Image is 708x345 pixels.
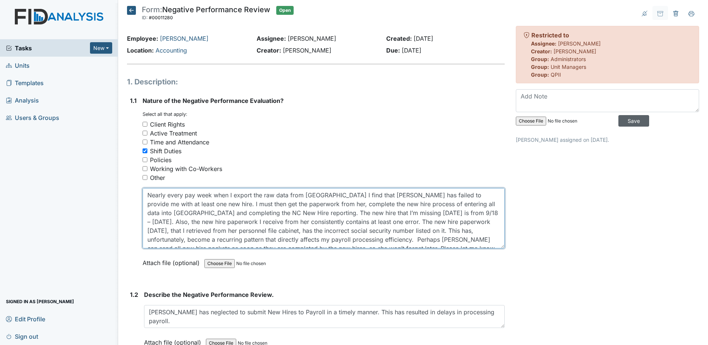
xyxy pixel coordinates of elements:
span: Analysis [6,94,39,106]
span: Unit Managers [551,64,586,70]
span: Nature of the Negative Performance Evaluation? [143,97,284,104]
div: Working with Co-Workers [150,164,222,173]
span: [DATE] [414,35,433,42]
label: Attach file (optional) [143,254,203,267]
span: Templates [6,77,44,88]
strong: Creator: [531,48,552,54]
a: [PERSON_NAME] [160,35,208,42]
strong: Assignee: [531,40,557,47]
label: 1.2 [130,290,138,299]
strong: Location: [127,47,154,54]
span: Sign out [6,331,38,342]
div: Client Rights [150,120,185,129]
span: [DATE] [402,47,421,54]
div: Time and Attendance [150,138,209,147]
input: Shift Duties [143,148,147,153]
span: Describe the Negative Performance Review. [144,291,274,298]
input: Policies [143,157,147,162]
span: [PERSON_NAME] [288,35,336,42]
div: Shift Duties [150,147,181,155]
a: Accounting [156,47,187,54]
div: Other [150,173,165,182]
span: QPII [551,71,561,78]
input: Save [618,115,649,127]
small: Select all that apply: [143,111,187,117]
div: Active Treatment [150,129,197,138]
strong: Assignee: [257,35,286,42]
span: Open [276,6,294,15]
div: Negative Performance Review [142,6,270,22]
input: Time and Attendance [143,140,147,144]
button: New [90,42,112,54]
input: Client Rights [143,122,147,127]
textarea: [PERSON_NAME] has neglected to submit New Hires to Payroll in a timely manner. This has resulted ... [144,305,505,328]
strong: Creator: [257,47,281,54]
span: [PERSON_NAME] [283,47,331,54]
span: Edit Profile [6,313,45,325]
a: Tasks [6,44,90,53]
span: #00011280 [149,15,173,20]
div: Policies [150,155,171,164]
strong: Employee: [127,35,158,42]
strong: Group: [531,64,549,70]
strong: Created: [386,35,412,42]
span: Units [6,60,30,71]
span: ID: [142,15,148,20]
h1: 1. Description: [127,76,505,87]
span: Signed in as [PERSON_NAME] [6,296,74,307]
span: [PERSON_NAME] [558,40,601,47]
strong: Due: [386,47,400,54]
span: [PERSON_NAME] [554,48,596,54]
span: Users & Groups [6,112,59,123]
span: Administrators [551,56,586,62]
input: Other [143,175,147,180]
strong: Group: [531,71,549,78]
input: Active Treatment [143,131,147,135]
span: Form: [142,5,162,14]
input: Working with Co-Workers [143,166,147,171]
p: [PERSON_NAME] assigned on [DATE]. [516,136,699,144]
strong: Restricted to [531,31,569,39]
label: 1.1 [130,96,137,105]
strong: Group: [531,56,549,62]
